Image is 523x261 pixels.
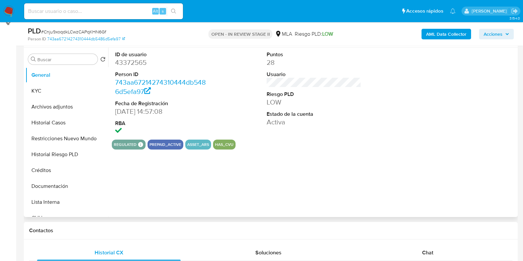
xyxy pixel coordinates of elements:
[267,117,361,127] dd: Activa
[28,36,46,42] b: Person ID
[41,28,106,35] span: # Cnju9xoqdkLCwzCAPqKHN6Gf
[267,98,361,107] dd: LOW
[29,227,512,234] h1: Contactos
[479,29,514,39] button: Acciones
[450,8,456,14] a: Notificaciones
[294,30,333,38] span: Riesgo PLD:
[25,194,108,210] button: Lista Interna
[406,8,443,15] span: Accesos rápidos
[267,91,361,98] dt: Riesgo PLD
[421,29,471,39] button: AML Data Collector
[25,162,108,178] button: Créditos
[162,8,164,14] span: s
[47,36,125,42] a: 743aa67214274310444db5486d5efa97
[100,57,106,64] button: Volver al orden por defecto
[267,58,361,67] dd: 28
[31,57,36,62] button: Buscar
[509,16,520,21] span: 3.154.0
[511,8,518,15] a: Salir
[24,7,183,16] input: Buscar usuario o caso...
[267,110,361,118] dt: Estado de la cuenta
[95,249,123,256] span: Historial CX
[187,143,209,146] button: asset_ars
[25,83,108,99] button: KYC
[115,51,210,58] dt: ID de usuario
[25,178,108,194] button: Documentación
[267,71,361,78] dt: Usuario
[25,67,108,83] button: General
[267,51,361,58] dt: Puntos
[255,249,282,256] span: Soluciones
[115,58,210,67] dd: 43372565
[484,29,502,39] span: Acciones
[471,8,509,14] p: ludmila.lanatti@mercadolibre.com
[25,147,108,162] button: Historial Riesgo PLD
[167,7,180,16] button: search-icon
[25,131,108,147] button: Restricciones Nuevo Mundo
[25,210,108,226] button: CVU
[426,29,466,39] b: AML Data Collector
[153,8,158,14] span: Alt
[115,107,210,116] dd: [DATE] 14:57:08
[208,29,272,39] p: OPEN - IN REVIEW STAGE II
[215,143,234,146] button: has_cvu
[25,99,108,115] button: Archivos adjuntos
[114,143,137,146] button: regulated
[150,143,181,146] button: prepaid_active
[422,249,433,256] span: Chat
[322,30,333,38] span: LOW
[115,71,210,78] dt: Person ID
[37,57,95,63] input: Buscar
[25,115,108,131] button: Historial Casos
[115,77,206,96] a: 743aa67214274310444db5486d5efa97
[115,100,210,107] dt: Fecha de Registración
[115,120,210,127] dt: RBA
[28,25,41,36] b: PLD
[275,30,292,38] div: MLA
